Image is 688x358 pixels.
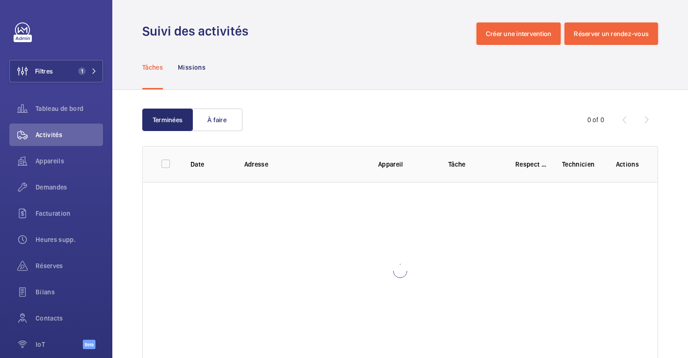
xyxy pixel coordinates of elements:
span: Heures supp. [36,235,103,244]
span: Appareils [36,156,103,166]
button: Filtres1 [9,60,103,82]
p: Appareil [378,160,433,169]
span: Contacts [36,314,103,323]
div: 0 of 0 [587,115,604,124]
p: Tâche [448,160,500,169]
span: Facturation [36,209,103,218]
p: Respect délai [515,160,547,169]
button: À faire [192,109,242,131]
h1: Suivi des activités [142,22,254,40]
button: Réserver un rendez-vous [564,22,658,45]
p: Actions [616,160,639,169]
span: Filtres [35,66,53,76]
p: Date [190,160,229,169]
span: Beta [83,340,95,349]
button: Terminées [142,109,193,131]
span: Demandes [36,183,103,192]
p: Adresse [244,160,363,169]
span: Bilans [36,287,103,297]
button: Créer une intervention [476,22,561,45]
span: Tableau de bord [36,104,103,113]
p: Technicien [562,160,601,169]
span: Activités [36,130,103,139]
span: 1 [78,67,86,75]
span: Réserves [36,261,103,270]
p: Tâches [142,63,163,72]
p: Missions [178,63,205,72]
span: IoT [36,340,83,349]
